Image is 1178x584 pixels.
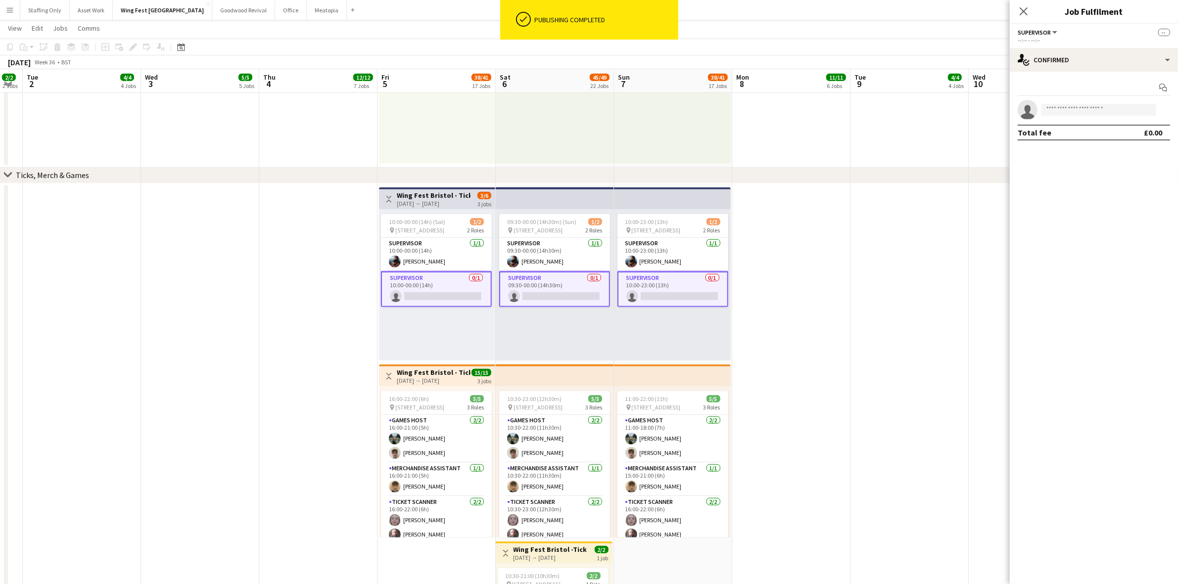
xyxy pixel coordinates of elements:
[239,82,254,90] div: 5 Jobs
[53,24,68,33] span: Jobs
[145,73,158,82] span: Wed
[514,545,587,554] h3: Wing Fest Bristol -Tickets, Merch & Games
[499,238,610,271] app-card-role: Supervisor1/109:30-00:00 (14h30m)[PERSON_NAME]
[467,226,484,234] span: 2 Roles
[353,74,373,81] span: 12/12
[1144,128,1162,137] div: £0.00
[826,74,846,81] span: 11/11
[1010,48,1178,72] div: Confirmed
[472,82,491,90] div: 17 Jobs
[70,0,113,20] button: Asset Work
[625,218,668,225] span: 10:00-23:00 (13h)
[470,395,484,403] span: 5/5
[120,74,134,81] span: 4/4
[33,58,57,66] span: Week 36
[380,78,389,90] span: 5
[499,214,610,307] app-job-card: 09:30-00:00 (14h30m) (Sun)1/2 [STREET_ADDRESS]2 RolesSupervisor1/109:30-00:00 (14h30m)[PERSON_NAM...
[827,82,846,90] div: 6 Jobs
[707,218,720,225] span: 1/2
[78,24,100,33] span: Comms
[588,218,602,225] span: 1/2
[381,496,492,544] app-card-role: Ticket Scanner2/216:00-22:00 (6h)[PERSON_NAME][PERSON_NAME]
[381,214,492,307] app-job-card: 10:00-00:00 (14h) (Sat)1/2 [STREET_ADDRESS]2 RolesSupervisor1/110:00-00:00 (14h)[PERSON_NAME]Supe...
[507,218,576,225] span: 09:30-00:00 (14h30m) (Sun)
[471,74,491,81] span: 38/41
[2,82,18,90] div: 2 Jobs
[616,78,630,90] span: 7
[32,24,43,33] span: Edit
[25,78,38,90] span: 2
[397,200,471,207] div: [DATE] → [DATE]
[617,271,728,307] app-card-role: Supervisor0/110:00-23:00 (13h)
[499,391,610,538] div: 10:30-23:00 (12h30m)5/5 [STREET_ADDRESS]3 RolesGames Host2/210:30-22:00 (11h30m)[PERSON_NAME][PER...
[143,78,158,90] span: 3
[381,391,492,538] app-job-card: 16:00-22:00 (6h)5/5 [STREET_ADDRESS]3 RolesGames Host2/216:00-21:00 (5h)[PERSON_NAME][PERSON_NAME...
[397,191,471,200] h3: Wing Fest Bristol - Tickets, Games and Merch
[595,546,609,553] span: 2/2
[275,0,307,20] button: Office
[590,74,610,81] span: 45/49
[499,496,610,544] app-card-role: Ticket Scanner2/210:30-23:00 (12h30m)[PERSON_NAME][PERSON_NAME]
[263,73,276,82] span: Thu
[381,271,492,307] app-card-role: Supervisor0/110:00-00:00 (14h)
[617,214,728,307] div: 10:00-23:00 (13h)1/2 [STREET_ADDRESS]2 RolesSupervisor1/110:00-23:00 (13h)[PERSON_NAME]Supervisor...
[499,415,610,463] app-card-role: Games Host2/210:30-22:00 (11h30m)[PERSON_NAME][PERSON_NAME]
[1018,29,1059,36] button: Supervisor
[708,74,728,81] span: 38/41
[61,58,71,66] div: BST
[704,404,720,411] span: 3 Roles
[74,22,104,35] a: Comms
[28,22,47,35] a: Edit
[632,404,681,411] span: [STREET_ADDRESS]
[477,199,491,208] div: 3 jobs
[735,78,749,90] span: 8
[618,73,630,82] span: Sun
[708,82,727,90] div: 17 Jobs
[2,74,16,81] span: 2/2
[506,572,560,580] span: 10:30-21:00 (10h30m)
[585,404,602,411] span: 3 Roles
[397,377,471,384] div: [DATE] → [DATE]
[632,226,681,234] span: [STREET_ADDRESS]
[617,463,728,496] app-card-role: Merchandise Assistant1/115:00-21:00 (6h)[PERSON_NAME]
[381,463,492,496] app-card-role: Merchandise Assistant1/116:00-21:00 (5h)[PERSON_NAME]
[1158,29,1170,36] span: --
[973,73,986,82] span: Wed
[1018,37,1170,44] div: --:-- - --:--
[381,415,492,463] app-card-role: Games Host2/216:00-21:00 (5h)[PERSON_NAME][PERSON_NAME]
[1018,29,1051,36] span: Supervisor
[307,0,347,20] button: Meatopia
[617,238,728,271] app-card-role: Supervisor1/110:00-23:00 (13h)[PERSON_NAME]
[8,24,22,33] span: View
[535,15,674,24] div: Publishing completed
[238,74,252,81] span: 5/5
[381,238,492,271] app-card-role: Supervisor1/110:00-00:00 (14h)[PERSON_NAME]
[499,271,610,307] app-card-role: Supervisor0/109:30-00:00 (14h30m)
[853,78,866,90] span: 9
[381,73,389,82] span: Fri
[1010,5,1178,18] h3: Job Fulfilment
[514,404,563,411] span: [STREET_ADDRESS]
[16,170,89,180] div: Ticks, Merch & Games
[514,554,587,561] div: [DATE] → [DATE]
[212,0,275,20] button: Goodwood Revival
[948,74,962,81] span: 4/4
[395,226,444,234] span: [STREET_ADDRESS]
[507,395,562,403] span: 10:30-23:00 (12h30m)
[597,553,609,562] div: 1 job
[587,572,601,580] span: 2/2
[707,395,720,403] span: 5/5
[397,368,471,377] h3: Wing Fest Bristol - Tickets, Merch & Games
[948,82,964,90] div: 4 Jobs
[477,376,491,385] div: 3 jobs
[354,82,373,90] div: 7 Jobs
[470,218,484,225] span: 1/2
[498,78,511,90] span: 6
[736,73,749,82] span: Mon
[617,415,728,463] app-card-role: Games Host2/211:00-18:00 (7h)[PERSON_NAME][PERSON_NAME]
[625,395,668,403] span: 11:00-22:00 (11h)
[262,78,276,90] span: 4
